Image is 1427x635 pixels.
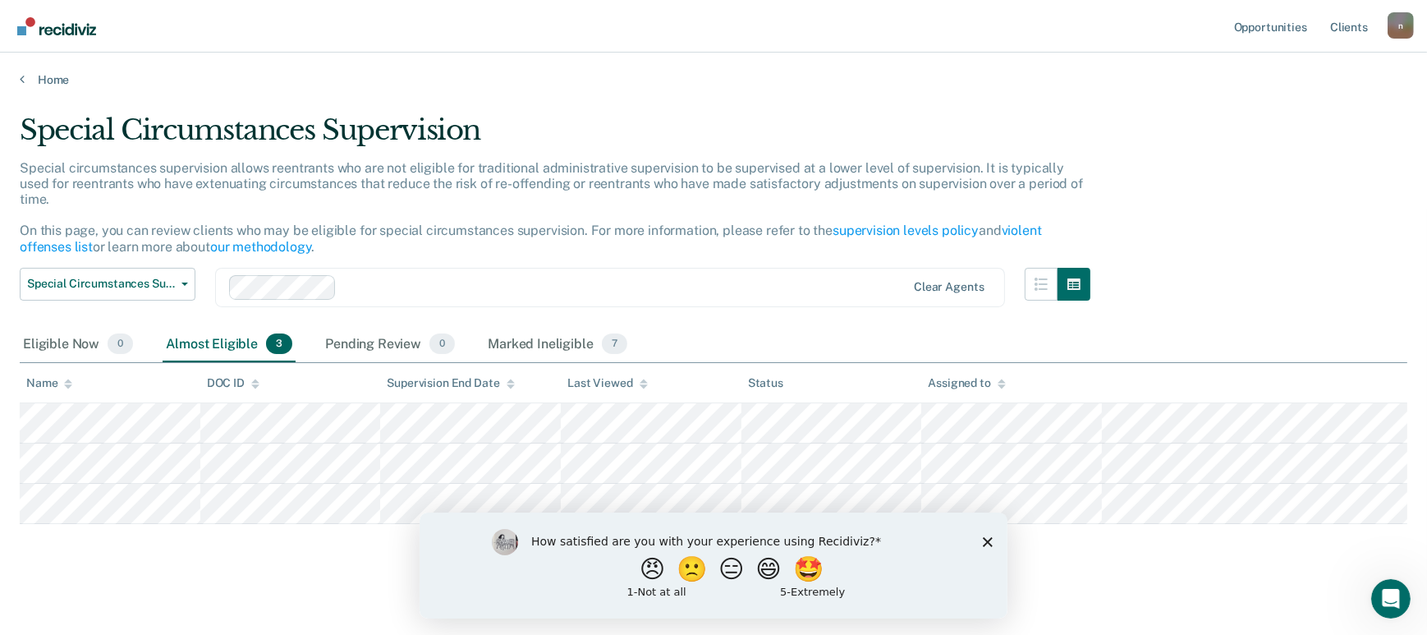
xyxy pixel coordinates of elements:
div: Marked Ineligible7 [484,327,631,363]
span: Special Circumstances Supervision [27,277,175,291]
img: Recidiviz [17,17,96,35]
p: Special circumstances supervision allows reentrants who are not eligible for traditional administ... [20,160,1083,255]
button: Profile dropdown button [1388,12,1414,39]
div: Last Viewed [567,376,647,390]
div: Name [26,376,72,390]
div: Almost Eligible3 [163,327,296,363]
span: 3 [266,334,292,355]
iframe: Survey by Kim from Recidiviz [420,513,1007,619]
div: DOC ID [207,376,259,390]
div: Pending Review0 [322,327,458,363]
span: 7 [602,334,627,355]
a: violent offenses list [20,223,1042,254]
a: Home [20,72,1407,87]
div: Assigned to [928,376,1005,390]
button: Special Circumstances Supervision [20,268,195,301]
div: Status [748,376,783,390]
span: 0 [108,334,133,355]
iframe: Intercom live chat [1371,579,1411,619]
div: n [1388,12,1414,39]
div: Supervision End Date [387,376,514,390]
div: Clear agents [914,280,984,294]
a: our methodology [210,239,312,255]
div: Eligible Now0 [20,327,136,363]
span: 0 [429,334,455,355]
a: supervision levels policy [833,223,979,238]
div: Special Circumstances Supervision [20,113,1090,160]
